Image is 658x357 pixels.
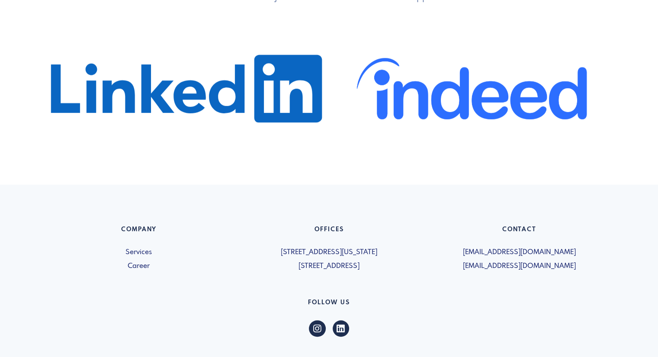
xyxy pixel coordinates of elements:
span: [EMAIL_ADDRESS][DOMAIN_NAME] [430,247,610,258]
a: Career [49,261,229,271]
h6: Company [49,226,229,237]
h6: Offices [239,226,419,237]
span: [STREET_ADDRESS] [239,261,419,271]
span: [STREET_ADDRESS][US_STATE] [239,247,419,258]
h6: Contact [430,226,610,237]
h6: Follow US [49,299,610,310]
span: [EMAIL_ADDRESS][DOMAIN_NAME] [430,261,610,271]
a: Services [49,247,229,258]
